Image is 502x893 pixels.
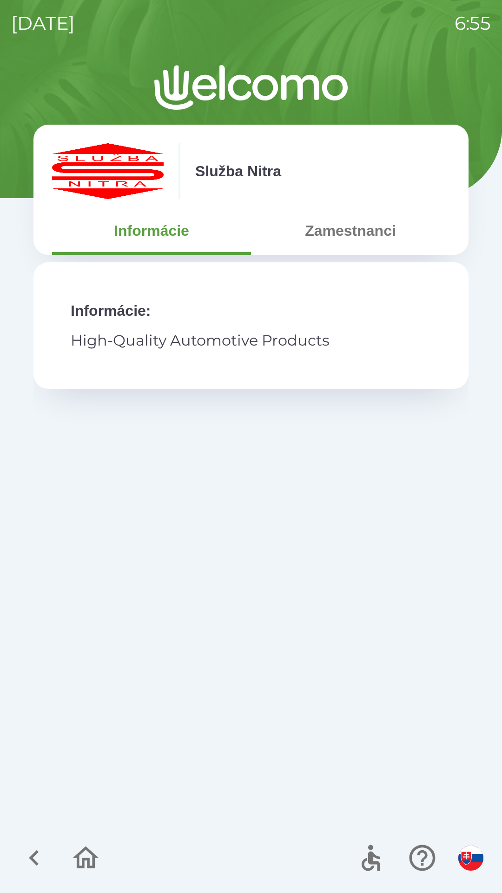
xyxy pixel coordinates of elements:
p: 6:55 [455,9,491,37]
button: Informácie [52,214,251,247]
p: Služba Nitra [195,160,281,182]
button: Zamestnanci [251,214,450,247]
img: Logo [33,65,469,110]
p: High-Quality Automotive Products [71,329,431,352]
img: sk flag [458,846,483,871]
p: Informácie : [71,300,431,322]
p: [DATE] [11,9,75,37]
img: c55f63fc-e714-4e15-be12-dfeb3df5ea30.png [52,143,164,199]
